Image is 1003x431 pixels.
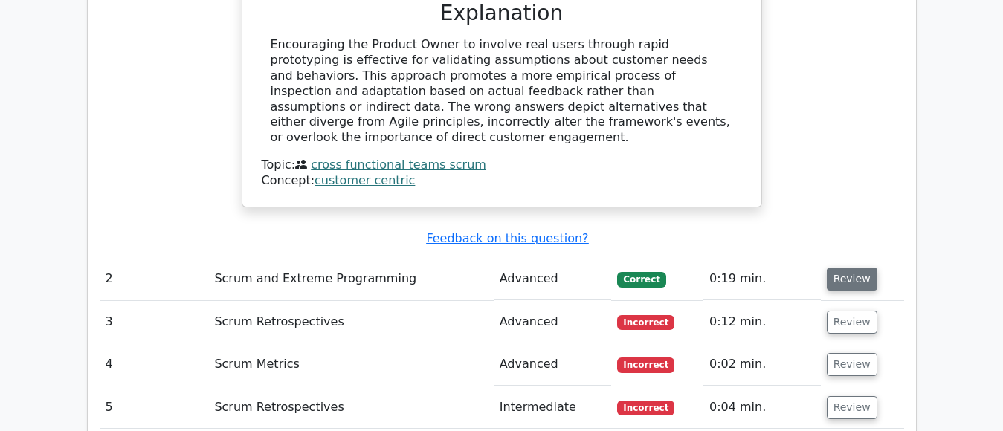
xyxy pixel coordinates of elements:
td: Scrum Retrospectives [208,386,493,429]
td: Scrum and Extreme Programming [208,258,493,300]
h3: Explanation [271,1,733,26]
td: Scrum Metrics [208,343,493,386]
a: customer centric [315,173,415,187]
span: Incorrect [617,401,674,415]
td: 2 [100,258,209,300]
td: 3 [100,301,209,343]
td: 0:12 min. [703,301,821,343]
a: Feedback on this question? [426,231,588,245]
div: Topic: [262,158,742,173]
span: Incorrect [617,315,674,330]
span: Incorrect [617,357,674,372]
a: cross functional teams scrum [311,158,486,172]
td: Intermediate [494,386,612,429]
button: Review [827,268,877,291]
div: Concept: [262,173,742,189]
td: 4 [100,343,209,386]
div: Encouraging the Product Owner to involve real users through rapid prototyping is effective for va... [271,37,733,146]
td: 5 [100,386,209,429]
button: Review [827,311,877,334]
button: Review [827,396,877,419]
button: Review [827,353,877,376]
td: Scrum Retrospectives [208,301,493,343]
span: Correct [617,272,665,287]
td: 0:04 min. [703,386,821,429]
td: 0:19 min. [703,258,821,300]
td: Advanced [494,343,612,386]
td: 0:02 min. [703,343,821,386]
td: Advanced [494,301,612,343]
td: Advanced [494,258,612,300]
